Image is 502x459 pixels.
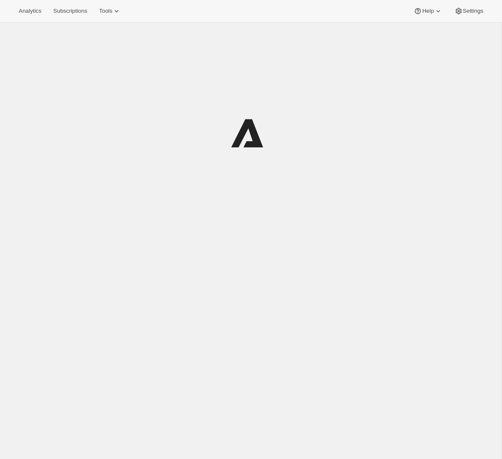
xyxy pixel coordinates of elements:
[19,8,41,14] span: Analytics
[48,5,92,17] button: Subscriptions
[449,5,488,17] button: Settings
[53,8,87,14] span: Subscriptions
[99,8,112,14] span: Tools
[422,8,434,14] span: Help
[94,5,126,17] button: Tools
[14,5,46,17] button: Analytics
[408,5,447,17] button: Help
[463,8,483,14] span: Settings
